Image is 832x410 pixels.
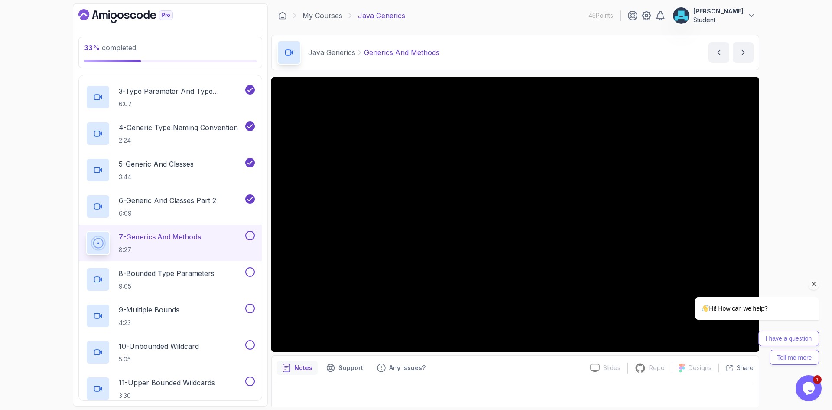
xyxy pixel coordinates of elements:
button: 6-Generic And Classes Part 26:09 [86,194,255,219]
button: 8-Bounded Type Parameters9:05 [86,267,255,292]
p: 8:27 [119,246,201,254]
a: My Courses [302,10,342,21]
button: 9-Multiple Bounds4:23 [86,304,255,328]
p: 4 - Generic Type Naming Convention [119,122,238,133]
p: 3 - Type Parameter And Type Argument [119,86,244,96]
p: 2:24 [119,136,238,145]
button: notes button [277,361,318,375]
p: Any issues? [389,364,426,372]
p: 6:07 [119,100,244,108]
p: 9:05 [119,282,214,291]
iframe: 7 - Generics and Methods [271,77,759,352]
p: Repo [649,364,665,372]
button: next content [733,42,754,63]
p: 3:44 [119,173,194,181]
button: Support button [321,361,368,375]
button: previous content [708,42,729,63]
p: 45 Points [588,11,613,20]
button: 10-Unbounded Wildcard5:05 [86,340,255,364]
p: 10 - Unbounded Wildcard [119,341,199,351]
p: Java Generics [308,47,355,58]
p: [PERSON_NAME] [693,7,744,16]
p: 9 - Multiple Bounds [119,305,179,315]
iframe: chat widget [796,375,823,401]
p: 6:09 [119,209,216,218]
p: Slides [603,364,621,372]
a: Dashboard [78,9,193,23]
img: user profile image [673,7,689,24]
p: 6 - Generic And Classes Part 2 [119,195,216,206]
p: 5:05 [119,355,199,364]
p: 11 - Upper Bounded Wildcards [119,377,215,388]
button: Feedback button [372,361,431,375]
button: 4-Generic Type Naming Convention2:24 [86,121,255,146]
p: 3:30 [119,391,215,400]
p: Support [338,364,363,372]
button: 3-Type Parameter And Type Argument6:07 [86,85,255,109]
button: user profile image[PERSON_NAME]Student [673,7,756,24]
iframe: chat widget [667,218,823,371]
p: Generics And Methods [364,47,439,58]
button: 7-Generics And Methods8:27 [86,231,255,255]
p: Notes [294,364,312,372]
p: 7 - Generics And Methods [119,232,201,242]
button: 11-Upper Bounded Wildcards3:30 [86,377,255,401]
a: Dashboard [278,11,287,20]
p: 8 - Bounded Type Parameters [119,268,214,279]
span: 33 % [84,43,100,52]
span: completed [84,43,136,52]
p: Student [693,16,744,24]
p: 4:23 [119,318,179,327]
p: Java Generics [358,10,405,21]
p: 5 - Generic And Classes [119,159,194,169]
button: 5-Generic And Classes3:44 [86,158,255,182]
